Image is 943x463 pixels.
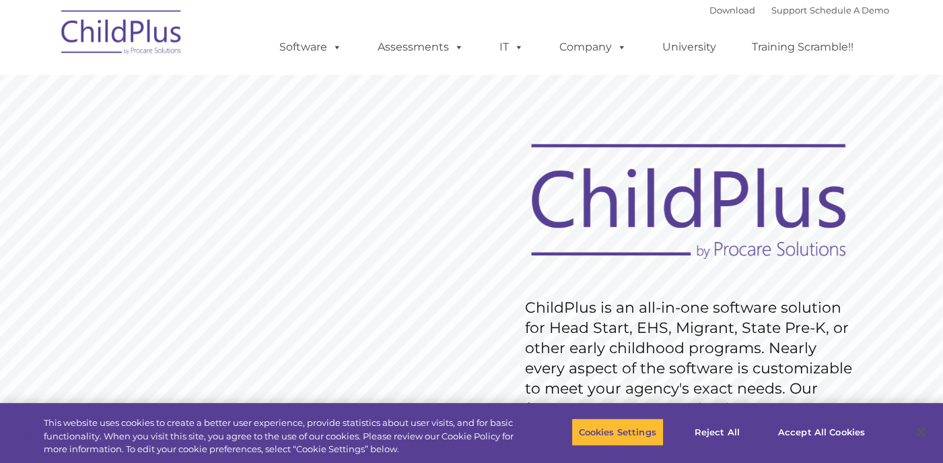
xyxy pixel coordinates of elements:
[675,418,759,446] button: Reject All
[546,34,640,61] a: Company
[709,5,755,16] a: Download
[525,298,859,439] rs-layer: ChildPlus is an all-in-one software solution for Head Start, EHS, Migrant, State Pre-K, or other ...
[907,417,936,447] button: Close
[709,5,889,16] font: |
[486,34,537,61] a: IT
[571,418,664,446] button: Cookies Settings
[266,34,355,61] a: Software
[810,5,889,16] a: Schedule A Demo
[55,1,189,68] img: ChildPlus by Procare Solutions
[44,416,519,456] div: This website uses cookies to create a better user experience, provide statistics about user visit...
[771,5,807,16] a: Support
[771,418,872,446] button: Accept All Cookies
[649,34,730,61] a: University
[364,34,477,61] a: Assessments
[738,34,867,61] a: Training Scramble!!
